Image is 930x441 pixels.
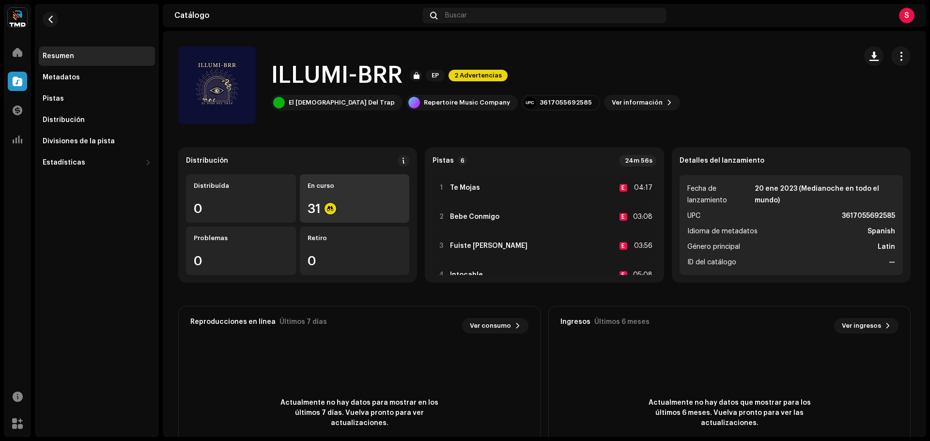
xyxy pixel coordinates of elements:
div: Problemas [194,234,288,242]
button: Ver ingresos [834,318,899,334]
span: EP [426,70,445,81]
div: S [899,8,914,23]
div: En curso [308,182,402,190]
span: ID del catálogo [687,257,736,268]
strong: 20 ene 2023 (Medianoche en todo el mundo) [755,183,895,206]
span: UPC [687,210,700,222]
div: Catálogo [174,12,418,19]
div: Ingresos [560,318,590,326]
strong: Latin [878,241,895,253]
strong: 3617055692585 [842,210,895,222]
div: El [DEMOGRAPHIC_DATA] Del Trap [289,99,395,106]
div: Metadatos [43,74,80,81]
div: E [620,271,627,279]
div: 24m 56s [619,155,656,167]
div: Distribución [186,157,228,165]
strong: — [889,257,895,268]
strong: Te Mojas [450,184,480,192]
span: Ver ingresos [842,316,881,335]
div: Resumen [43,52,74,60]
strong: Fuiste [PERSON_NAME] [450,242,527,250]
img: 622bc8f8-b98b-49b5-8c6c-3a84fb01c0a0 [8,8,27,27]
button: Ver consumo [462,318,528,334]
div: Repertoire Music Company [424,99,510,106]
re-m-nav-item: Pistas [39,89,155,108]
span: 2 Advertencias [449,70,508,81]
div: Pistas [43,95,64,103]
div: Distribución [43,116,85,124]
span: Fecha de lanzamiento [687,183,753,206]
span: Ver información [612,93,663,112]
div: Distribuída [194,182,288,190]
div: E [620,213,627,221]
h1: ILLUMI-BRR [271,60,403,91]
div: 04:17 [631,182,652,194]
span: Actualmente no hay datos para mostrar en los últimos 7 días. Vuelva pronto para ver actualizaciones. [272,398,447,428]
strong: Intocable [450,271,483,279]
strong: Detalles del lanzamiento [680,157,764,165]
div: Retiro [308,234,402,242]
p-badge: 6 [458,156,467,165]
re-m-nav-item: Divisiones de la pista [39,132,155,151]
div: Últimos 6 meses [594,318,650,326]
div: 3617055692585 [540,99,592,106]
re-m-nav-dropdown: Estadísticas [39,153,155,172]
div: Reproducciones en línea [190,318,276,326]
re-m-nav-item: Resumen [39,46,155,66]
div: 03:08 [631,211,652,223]
re-m-nav-item: Metadatos [39,68,155,87]
div: 05:08 [631,269,652,281]
strong: Pistas [433,157,454,165]
strong: Bebe Conmigo [450,213,499,221]
span: Ver consumo [470,316,511,335]
span: Género principal [687,241,740,253]
span: Buscar [445,12,467,19]
strong: Spanish [868,226,895,237]
span: Idioma de metadatos [687,226,758,237]
div: 03:56 [631,240,652,252]
re-m-nav-item: Distribución [39,110,155,130]
div: Divisiones de la pista [43,137,115,145]
div: Últimos 7 días [279,318,327,326]
button: Ver información [604,95,680,110]
span: Actualmente no hay datos que mostrar para los últimos 6 meses. Vuelva pronto para ver las actuali... [642,398,817,428]
div: Estadísticas [43,159,85,167]
div: E [620,242,627,250]
div: E [620,184,627,192]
